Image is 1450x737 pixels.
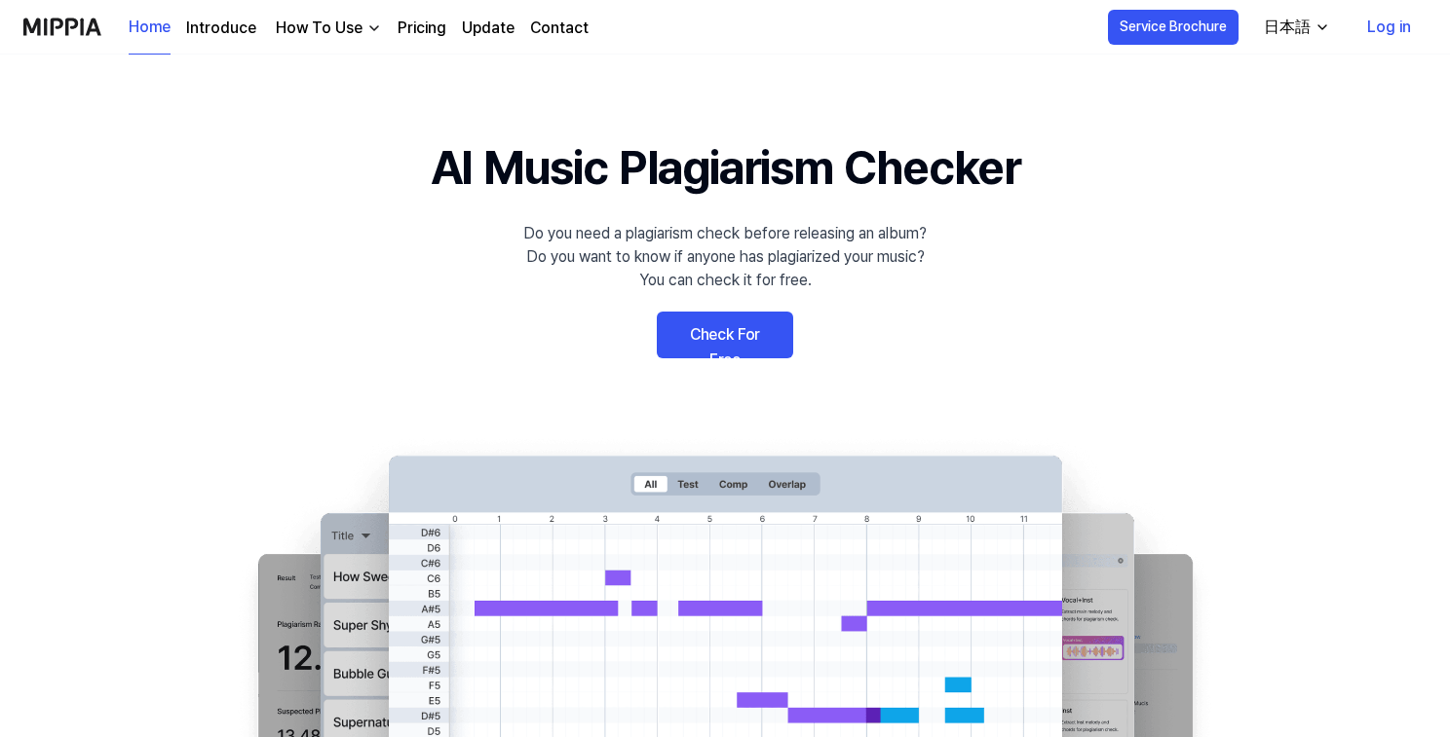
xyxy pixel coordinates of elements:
[129,1,171,55] a: Home
[186,17,256,40] a: Introduce
[530,17,589,40] a: Contact
[398,17,446,40] a: Pricing
[462,17,515,40] a: Update
[431,132,1020,203] h1: AI Music Plagiarism Checker
[366,20,382,36] img: down
[1260,16,1315,39] div: 日本語
[1108,10,1239,45] button: Service Brochure
[657,312,793,358] a: Check For Free
[272,17,366,40] div: How To Use
[272,17,382,40] button: How To Use
[1248,8,1342,47] button: 日本語
[523,222,927,292] div: Do you need a plagiarism check before releasing an album? Do you want to know if anyone has plagi...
